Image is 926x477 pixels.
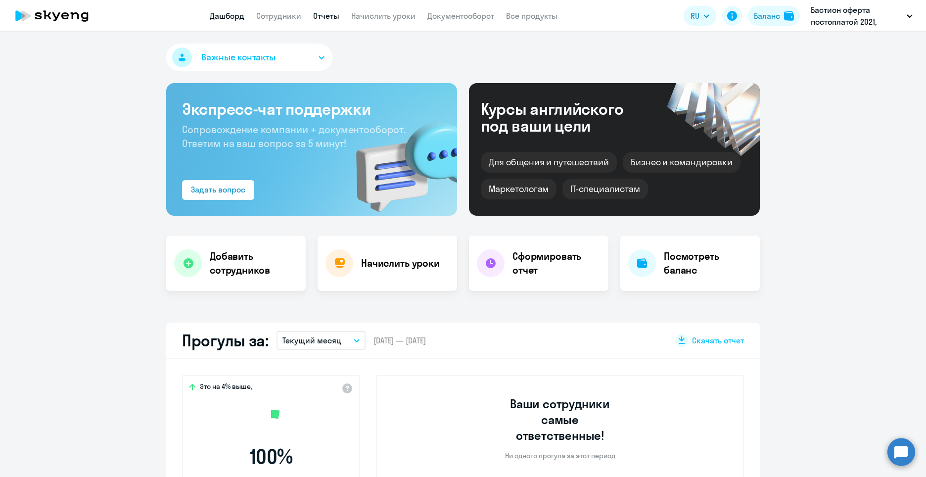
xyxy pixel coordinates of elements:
button: Бастион оферта постоплатой 2021, БАСТИОН, АО [806,4,918,28]
h4: Сформировать отчет [512,249,601,277]
button: Балансbalance [748,6,800,26]
span: RU [691,10,699,22]
a: Сотрудники [256,11,301,21]
div: Бизнес и командировки [623,152,741,173]
a: Начислить уроки [351,11,416,21]
img: balance [784,11,794,21]
button: RU [684,6,716,26]
h4: Добавить сотрудников [210,249,298,277]
div: Баланс [754,10,780,22]
div: Для общения и путешествий [481,152,617,173]
a: Все продукты [506,11,557,21]
a: Отчеты [313,11,339,21]
img: bg-img [342,104,457,216]
div: Курсы английского под ваши цели [481,100,650,134]
div: Задать вопрос [191,184,245,195]
button: Важные контакты [166,44,332,71]
button: Задать вопрос [182,180,254,200]
h4: Посмотреть баланс [664,249,752,277]
h3: Экспресс-чат поддержки [182,99,441,119]
p: Бастион оферта постоплатой 2021, БАСТИОН, АО [811,4,903,28]
span: [DATE] — [DATE] [373,335,426,346]
span: Скачать отчет [692,335,744,346]
a: Документооборот [427,11,494,21]
div: IT-специалистам [562,179,648,199]
h2: Прогулы за: [182,331,269,350]
span: Сопровождение компании + документооборот. Ответим на ваш вопрос за 5 минут! [182,123,406,149]
div: Маркетологам [481,179,556,199]
p: Ни одного прогула за этот период [505,451,615,460]
a: Дашборд [210,11,244,21]
h3: Ваши сотрудники самые ответственные! [497,396,624,443]
span: 100 % [214,445,328,469]
h4: Начислить уроки [361,256,440,270]
p: Текущий месяц [282,334,341,346]
span: Важные контакты [201,51,276,64]
span: Это на 4% выше, [200,382,252,394]
button: Текущий месяц [277,331,366,350]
